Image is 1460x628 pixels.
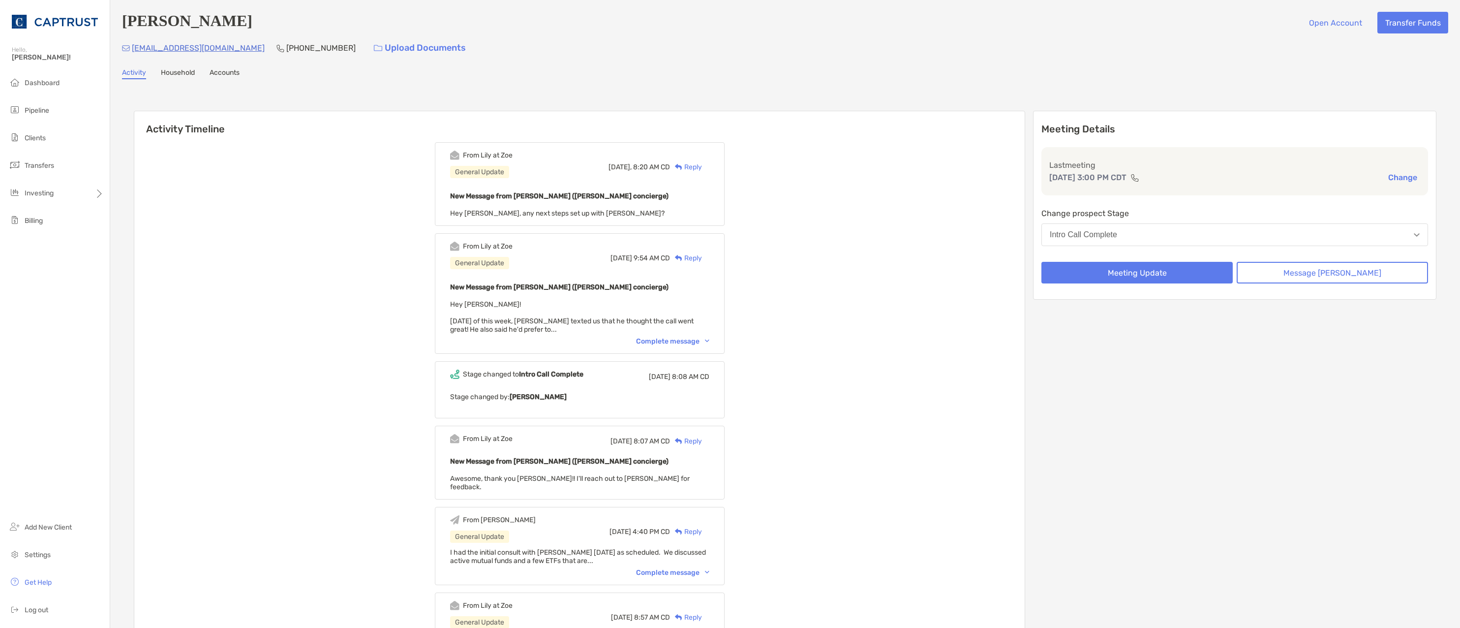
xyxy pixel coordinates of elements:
[9,76,21,88] img: dashboard icon
[450,166,509,178] div: General Update
[450,370,459,379] img: Event icon
[675,614,682,621] img: Reply icon
[1237,262,1428,283] button: Message [PERSON_NAME]
[1301,12,1369,33] button: Open Account
[675,164,682,170] img: Reply icon
[450,474,690,491] span: Awesome, thank you [PERSON_NAME]!! I'll reach out to [PERSON_NAME] for feedback.
[450,548,706,565] span: I had the initial consult with [PERSON_NAME] [DATE] as scheduled. We discussed active mutual fund...
[1377,12,1448,33] button: Transfer Funds
[9,187,21,198] img: investing icon
[25,106,49,115] span: Pipeline
[705,571,709,574] img: Chevron icon
[705,340,709,343] img: Chevron icon
[1041,123,1428,135] p: Meeting Details
[463,435,513,443] div: From Lily at Zoe
[367,37,472,59] a: Upload Documents
[122,45,130,51] img: Email Icon
[1049,171,1126,184] p: [DATE] 3:00 PM CDT
[450,192,669,200] b: New Message from [PERSON_NAME] ([PERSON_NAME] concierge)
[450,457,669,466] b: New Message from [PERSON_NAME] ([PERSON_NAME] concierge)
[463,151,513,159] div: From Lily at Zoe
[1049,159,1420,171] p: Last meeting
[9,576,21,588] img: get-help icon
[611,613,633,622] span: [DATE]
[675,529,682,535] img: Reply icon
[1041,262,1233,283] button: Meeting Update
[634,254,670,262] span: 9:54 AM CD
[122,68,146,79] a: Activity
[9,159,21,171] img: transfers icon
[463,242,513,251] div: From Lily at Zoe
[286,42,356,54] p: [PHONE_NUMBER]
[450,283,669,291] b: New Message from [PERSON_NAME] ([PERSON_NAME] concierge)
[134,111,1025,135] h6: Activity Timeline
[675,255,682,261] img: Reply icon
[450,242,459,251] img: Event icon
[450,209,665,218] span: Hey [PERSON_NAME], any next steps set up with [PERSON_NAME]?
[1130,174,1139,182] img: communication type
[633,163,670,171] span: 8:20 AM CD
[450,515,459,525] img: Event icon
[463,601,513,610] div: From Lily at Zoe
[636,337,709,345] div: Complete message
[25,606,48,614] span: Log out
[510,393,567,401] b: [PERSON_NAME]
[450,257,509,269] div: General Update
[670,527,702,537] div: Reply
[1041,207,1428,220] p: Change prospect Stage
[610,254,632,262] span: [DATE]
[670,162,702,172] div: Reply
[25,523,72,532] span: Add New Client
[672,373,709,381] span: 8:08 AM CD
[9,104,21,116] img: pipeline icon
[12,4,98,39] img: CAPTRUST Logo
[610,437,632,445] span: [DATE]
[450,391,709,403] p: Stage changed by:
[1414,233,1420,237] img: Open dropdown arrow
[132,42,265,54] p: [EMAIL_ADDRESS][DOMAIN_NAME]
[633,528,670,536] span: 4:40 PM CD
[634,437,670,445] span: 8:07 AM CD
[670,253,702,263] div: Reply
[670,612,702,623] div: Reply
[1385,172,1420,183] button: Change
[9,214,21,226] img: billing icon
[25,551,51,559] span: Settings
[1050,230,1117,239] div: Intro Call Complete
[634,613,670,622] span: 8:57 AM CD
[1041,223,1428,246] button: Intro Call Complete
[519,370,583,378] b: Intro Call Complete
[25,578,52,587] span: Get Help
[450,601,459,610] img: Event icon
[609,528,631,536] span: [DATE]
[450,300,694,334] span: Hey [PERSON_NAME]! [DATE] of this week, [PERSON_NAME] texted us that he thought the call went gre...
[9,131,21,143] img: clients icon
[9,603,21,615] img: logout icon
[374,45,382,52] img: button icon
[450,434,459,443] img: Event icon
[161,68,195,79] a: Household
[210,68,240,79] a: Accounts
[25,79,60,87] span: Dashboard
[25,189,54,197] span: Investing
[9,521,21,533] img: add_new_client icon
[12,53,104,62] span: [PERSON_NAME]!
[25,134,46,142] span: Clients
[670,436,702,446] div: Reply
[649,373,670,381] span: [DATE]
[276,44,284,52] img: Phone Icon
[25,217,43,225] span: Billing
[25,161,54,170] span: Transfers
[463,370,583,378] div: Stage changed to
[608,163,632,171] span: [DATE],
[450,531,509,543] div: General Update
[9,548,21,560] img: settings icon
[636,568,709,577] div: Complete message
[450,151,459,160] img: Event icon
[463,516,536,524] div: From [PERSON_NAME]
[122,12,252,33] h4: [PERSON_NAME]
[675,438,682,444] img: Reply icon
